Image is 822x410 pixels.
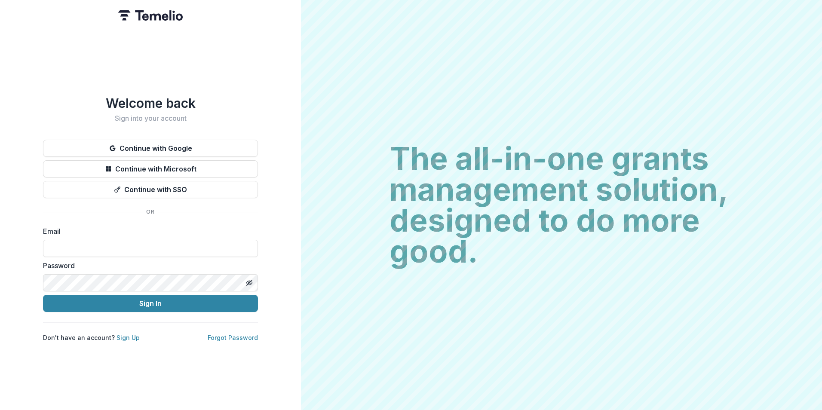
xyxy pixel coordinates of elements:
label: Email [43,226,253,236]
p: Don't have an account? [43,333,140,342]
button: Sign In [43,295,258,312]
a: Forgot Password [208,334,258,341]
img: Temelio [118,10,183,21]
a: Sign Up [117,334,140,341]
label: Password [43,260,253,271]
button: Continue with Google [43,140,258,157]
h1: Welcome back [43,95,258,111]
button: Continue with Microsoft [43,160,258,177]
h2: Sign into your account [43,114,258,122]
button: Toggle password visibility [242,276,256,290]
button: Continue with SSO [43,181,258,198]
